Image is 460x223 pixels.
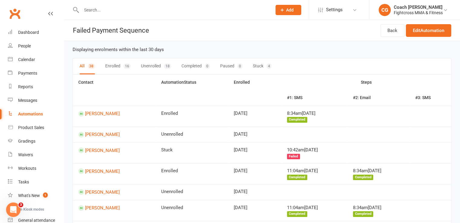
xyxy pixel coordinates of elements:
[347,90,410,105] th: #2: Email
[394,5,443,10] div: Coach [PERSON_NAME]
[205,63,210,69] div: 0
[105,58,131,74] button: Enrolled16
[7,6,22,21] a: Clubworx
[8,53,64,66] a: Calendar
[409,90,451,105] th: #3: SMS
[8,162,64,175] a: Workouts
[287,154,300,160] div: Failed
[156,75,228,106] th: Automation Status
[18,84,33,89] div: Reports
[78,168,150,174] a: [PERSON_NAME]
[18,139,35,144] div: Gradings
[234,132,256,137] time: [DATE]
[234,147,256,153] time: [DATE]
[18,71,37,76] div: Payments
[287,117,308,123] div: Completed
[156,142,228,163] td: Stuck
[18,166,36,171] div: Workouts
[353,205,381,210] time: 8:34am[DATE]
[353,168,381,173] time: 8:34am[DATE]
[380,24,404,37] a: Back
[18,193,40,198] div: What's New
[287,168,318,173] time: 11:04am[DATE]
[181,58,210,74] button: Completed0
[286,8,294,12] span: Add
[141,58,171,74] button: Unenrolled18
[73,75,156,106] th: Contact
[8,39,64,53] a: People
[64,20,149,41] h1: Failed Payment Sequence
[156,200,228,221] td: Unenrolled
[8,107,64,121] a: Automations
[43,192,48,198] span: 1
[234,168,256,173] time: [DATE]
[287,175,308,180] div: Completed
[353,211,374,217] div: Completed
[8,189,64,202] a: What's New1
[78,132,150,137] a: [PERSON_NAME]
[156,127,228,143] td: Unenrolled
[326,3,343,17] span: Settings
[237,63,243,69] div: 0
[8,121,64,134] a: Product Sales
[18,125,44,130] div: Product Sales
[8,175,64,189] a: Tasks
[18,202,23,207] span: 3
[156,184,228,200] td: Unenrolled
[156,106,228,127] td: Enrolled
[78,111,150,117] a: [PERSON_NAME]
[379,4,391,16] div: CG
[287,205,318,210] time: 11:04am[DATE]
[6,202,21,217] iframe: Intercom live chat
[234,205,256,210] time: [DATE]
[123,63,131,69] div: 16
[287,211,308,217] div: Completed
[220,58,243,74] button: Paused0
[253,58,272,74] button: Stuck4
[18,57,35,62] div: Calendar
[73,46,452,53] div: Displaying enrolments within the last 30 days
[282,90,347,105] th: #1: SMS
[228,75,282,106] th: Enrolled
[18,218,55,223] div: General attendance
[88,63,95,69] div: 38
[78,147,150,153] a: [PERSON_NAME]
[353,175,374,180] div: Completed
[18,152,33,157] div: Waivers
[78,205,150,211] a: [PERSON_NAME]
[8,134,64,148] a: Gradings
[287,111,315,116] time: 8:34am[DATE]
[282,75,451,90] th: Steps
[18,44,31,48] div: People
[78,189,150,195] a: [PERSON_NAME]
[276,5,301,15] button: Add
[18,30,39,35] div: Dashboard
[18,98,37,103] div: Messages
[164,63,171,69] div: 18
[18,179,29,184] div: Tasks
[8,80,64,94] a: Reports
[234,111,256,116] time: [DATE]
[156,163,228,184] td: Enrolled
[8,66,64,80] a: Payments
[406,24,451,37] a: EditAutomation
[8,26,64,39] a: Dashboard
[287,147,318,153] time: 10:42am[DATE]
[18,111,43,116] div: Automations
[80,58,95,74] button: All38
[234,189,256,194] time: [DATE]
[8,148,64,162] a: Waivers
[80,6,268,14] input: Search...
[266,63,272,69] div: 4
[394,10,443,15] div: Fightcross MMA & Fitness
[8,94,64,107] a: Messages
